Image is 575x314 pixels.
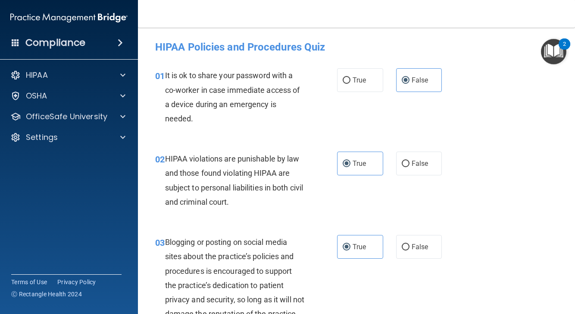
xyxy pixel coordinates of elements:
[541,39,566,64] button: Open Resource Center, 2 new notifications
[402,161,409,167] input: False
[343,161,350,167] input: True
[353,76,366,84] span: True
[26,91,47,101] p: OSHA
[155,41,558,53] h4: HIPAA Policies and Procedures Quiz
[11,278,47,286] a: Terms of Use
[25,37,85,49] h4: Compliance
[402,77,409,84] input: False
[10,70,125,80] a: HIPAA
[26,70,48,80] p: HIPAA
[412,243,428,251] span: False
[532,260,565,293] iframe: Drift Widget Chat Controller
[26,111,107,122] p: OfficeSafe University
[343,244,350,251] input: True
[412,76,428,84] span: False
[10,91,125,101] a: OSHA
[10,9,128,26] img: PMB logo
[155,71,165,81] span: 01
[11,290,82,298] span: Ⓒ Rectangle Health 2024
[10,132,125,143] a: Settings
[10,111,125,122] a: OfficeSafe University
[353,159,366,168] span: True
[155,154,165,165] span: 02
[563,44,566,55] div: 2
[353,243,366,251] span: True
[155,238,165,248] span: 03
[26,132,58,143] p: Settings
[402,244,409,251] input: False
[165,71,300,123] span: It is ok to share your password with a co-worker in case immediate access of a device during an e...
[165,154,303,206] span: HIPAA violations are punishable by law and those found violating HIPAA are subject to personal li...
[343,77,350,84] input: True
[57,278,96,286] a: Privacy Policy
[412,159,428,168] span: False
